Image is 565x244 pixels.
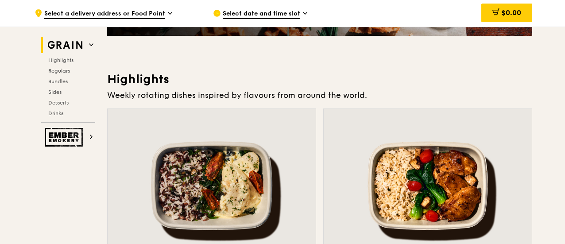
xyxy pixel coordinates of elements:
div: Weekly rotating dishes inspired by flavours from around the world. [107,89,532,101]
span: Select a delivery address or Food Point [44,9,165,19]
span: Select date and time slot [223,9,300,19]
h3: Highlights [107,71,532,87]
span: Drinks [48,110,63,116]
img: Ember Smokery web logo [45,128,85,147]
img: Grain web logo [45,37,85,53]
span: Regulars [48,68,70,74]
span: Bundles [48,78,68,85]
span: Highlights [48,57,74,63]
span: $0.00 [501,8,521,17]
span: Sides [48,89,62,95]
span: Desserts [48,100,69,106]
